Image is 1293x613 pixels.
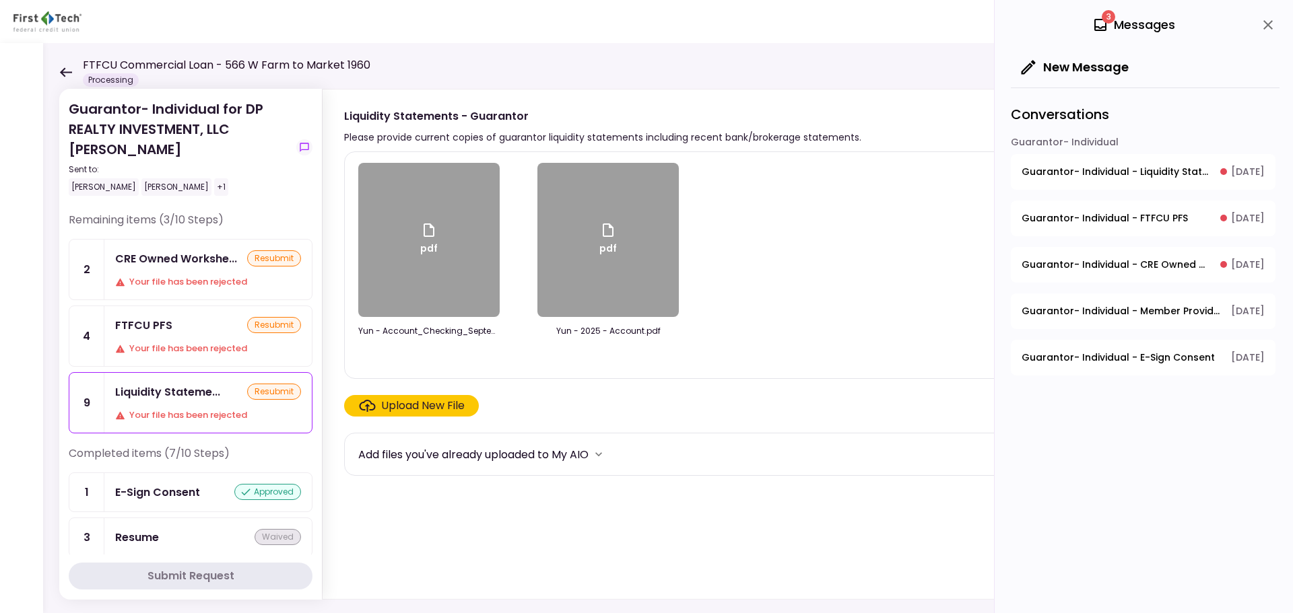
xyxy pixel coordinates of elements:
[147,568,234,584] div: Submit Request
[1011,293,1275,329] button: open-conversation
[247,317,301,333] div: resubmit
[358,325,500,337] div: Yun - Account_Checking_September_2025_8433.pdf
[69,240,104,299] div: 2
[234,484,301,500] div: approved
[1011,201,1275,236] button: open-conversation
[1022,258,1211,272] span: Guarantor- Individual - CRE Owned Worksheet
[115,408,301,422] div: Your file has been rejected
[69,306,104,366] div: 4
[115,529,159,546] div: Resume
[599,222,617,258] div: pdf
[344,108,861,124] div: Liquidity Statements - Guarantor
[69,372,312,433] a: 9Liquidity Statements - GuarantorresubmitYour file has been rejected
[115,317,172,334] div: FTFCU PFS
[83,57,370,73] h1: FTFCU Commercial Loan - 566 W Farm to Market 1960
[255,529,301,545] div: waived
[1231,351,1265,365] span: [DATE]
[69,239,312,300] a: 2CRE Owned WorksheetresubmitYour file has been rejected
[69,99,291,196] div: Guarantor- Individual for DP REALTY INVESTMENT, LLC [PERSON_NAME]
[69,517,312,557] a: 3Resumewaived
[69,445,312,472] div: Completed items (7/10 Steps)
[344,395,479,417] span: Click here to upload the required document
[1022,351,1215,365] span: Guarantor- Individual - E-Sign Consent
[69,178,139,196] div: [PERSON_NAME]
[381,398,465,414] div: Upload New File
[1011,247,1275,283] button: open-conversation
[537,325,679,337] div: Yun - 2025 - Account.pdf
[1231,258,1265,272] span: [DATE]
[247,384,301,400] div: resubmit
[1011,50,1139,85] button: New Message
[69,373,104,433] div: 9
[69,305,312,367] a: 4FTFCU PFSresubmitYour file has been rejected
[115,484,200,501] div: E-Sign Consent
[69,472,312,512] a: 1E-Sign Consentapproved
[1102,10,1115,24] span: 3
[420,222,438,258] div: pdf
[69,164,291,176] div: Sent to:
[1011,340,1275,375] button: open-conversation
[1231,211,1265,225] span: [DATE]
[115,342,301,355] div: Your file has been rejected
[13,11,81,32] img: Partner icon
[322,89,1266,600] div: Liquidity Statements - GuarantorPlease provide current copies of guarantor liquidity statements i...
[1022,304,1222,318] span: Guarantor- Individual - Member Provided PFS
[589,444,609,464] button: more
[1011,87,1280,135] div: Conversations
[83,73,139,87] div: Processing
[247,250,301,266] div: resubmit
[115,384,220,400] div: Liquidity Statements - Guarantor
[1231,165,1265,179] span: [DATE]
[1092,15,1175,35] div: Messages
[69,518,104,556] div: 3
[214,178,228,196] div: +1
[69,473,104,511] div: 1
[115,275,301,289] div: Your file has been rejected
[69,212,312,239] div: Remaining items (3/10 Steps)
[115,250,237,267] div: CRE Owned Worksheet
[141,178,211,196] div: [PERSON_NAME]
[1011,135,1275,154] div: Guarantor- Individual
[358,446,589,463] div: Add files you've already uploaded to My AIO
[344,129,861,145] div: Please provide current copies of guarantor liquidity statements including recent bank/brokerage s...
[1257,13,1280,36] button: close
[1022,211,1188,225] span: Guarantor- Individual - FTFCU PFS
[296,139,312,155] button: show-messages
[1022,165,1211,179] span: Guarantor- Individual - Liquidity Statements - Guarantor
[69,563,312,589] button: Submit Request
[1231,304,1265,318] span: [DATE]
[1011,154,1275,190] button: open-conversation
